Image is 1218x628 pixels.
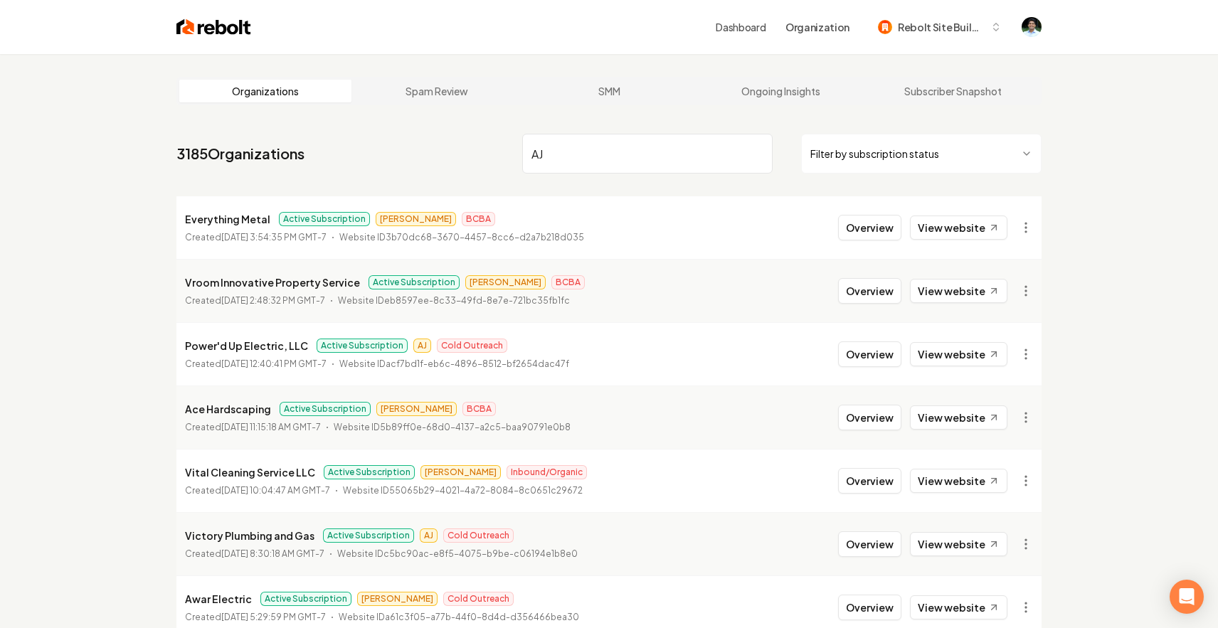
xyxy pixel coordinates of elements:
span: Active Subscription [280,402,371,416]
span: [PERSON_NAME] [376,402,457,416]
time: [DATE] 10:04:47 AM GMT-7 [221,485,330,496]
a: Spam Review [351,80,524,102]
time: [DATE] 3:54:35 PM GMT-7 [221,232,327,243]
div: Open Intercom Messenger [1170,580,1204,614]
span: [PERSON_NAME] [420,465,501,479]
p: Awar Electric [185,590,252,607]
p: Vital Cleaning Service LLC [185,464,315,481]
p: Created [185,230,327,245]
button: Overview [838,215,901,240]
span: Cold Outreach [443,592,514,606]
span: AJ [420,528,438,543]
a: View website [910,469,1007,493]
p: Power'd Up Electric, LLC [185,337,308,354]
time: [DATE] 8:30:18 AM GMT-7 [221,548,324,559]
img: Rebolt Logo [176,17,251,37]
a: 3185Organizations [176,144,304,164]
p: Everything Metal [185,211,270,228]
img: Arwin Rahmatpanah [1022,17,1042,37]
span: Active Subscription [317,339,408,353]
p: Created [185,294,325,308]
span: Inbound/Organic [507,465,587,479]
span: [PERSON_NAME] [357,592,438,606]
span: [PERSON_NAME] [465,275,546,289]
time: [DATE] 5:29:59 PM GMT-7 [221,612,326,622]
p: Created [185,484,330,498]
p: Created [185,547,324,561]
p: Website ID 3b70dc68-3670-4457-8cc6-d2a7b218d035 [339,230,584,245]
a: Dashboard [716,20,766,34]
p: Website ID a61c3f05-a77b-44f0-8d4d-d356466bea30 [339,610,579,624]
button: Overview [838,595,901,620]
button: Overview [838,531,901,557]
button: Overview [838,278,901,304]
span: Active Subscription [260,592,351,606]
span: BCBA [462,402,496,416]
span: Active Subscription [323,528,414,543]
span: Cold Outreach [437,339,507,353]
span: BCBA [551,275,585,289]
time: [DATE] 11:15:18 AM GMT-7 [221,422,321,432]
p: Website ID eb8597ee-8c33-49fd-8e7e-721bc35fb1fc [338,294,570,308]
p: Website ID acf7bd1f-eb6c-4896-8512-bf2654dac47f [339,357,569,371]
p: Victory Plumbing and Gas [185,527,314,544]
img: Rebolt Site Builder [878,20,892,34]
p: Website ID c5bc90ac-e8f5-4075-b9be-c06194e1b8e0 [337,547,578,561]
span: Active Subscription [369,275,460,289]
a: View website [910,342,1007,366]
p: Ace Hardscaping [185,400,271,417]
p: Created [185,610,326,624]
p: Created [185,357,327,371]
span: Cold Outreach [443,528,514,543]
span: Rebolt Site Builder [898,20,985,35]
a: View website [910,279,1007,303]
span: Active Subscription [324,465,415,479]
a: View website [910,595,1007,619]
p: Website ID 55065b29-4021-4a72-8084-8c0651c29672 [343,484,583,498]
span: [PERSON_NAME] [376,212,456,226]
a: View website [910,405,1007,430]
button: Open user button [1022,17,1042,37]
span: BCBA [462,212,495,226]
button: Organization [777,14,858,40]
button: Overview [838,341,901,367]
button: Overview [838,405,901,430]
p: Website ID 5b89ff0e-68d0-4137-a2c5-baa90791e0b8 [334,420,571,435]
a: View website [910,215,1007,240]
a: Organizations [179,80,351,102]
button: Overview [838,468,901,494]
a: SMM [523,80,695,102]
input: Search by name or ID [522,134,773,174]
a: Subscriber Snapshot [867,80,1039,102]
p: Created [185,420,321,435]
time: [DATE] 2:48:32 PM GMT-7 [221,295,325,306]
span: Active Subscription [279,212,370,226]
span: AJ [413,339,431,353]
a: Ongoing Insights [695,80,867,102]
time: [DATE] 12:40:41 PM GMT-7 [221,358,327,369]
a: View website [910,532,1007,556]
p: Vroom Innovative Property Service [185,274,360,291]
